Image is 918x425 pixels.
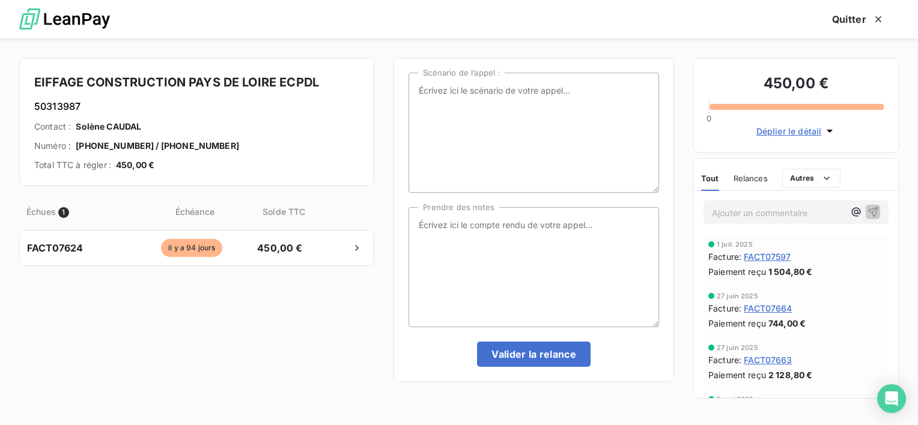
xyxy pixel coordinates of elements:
[76,140,239,152] span: [PHONE_NUMBER] / [PHONE_NUMBER]
[34,99,359,113] h6: 50313987
[708,73,884,97] h3: 450,00 €
[34,73,359,92] h4: EIFFAGE CONSTRUCTION PAYS DE LOIRE ECPDL
[116,159,154,171] span: 450,00 €
[708,369,766,381] span: Paiement reçu
[248,241,311,255] span: 450,00 €
[161,239,222,257] span: il y a 94 jours
[708,302,741,315] span: Facture :
[756,125,822,137] span: Déplier le détail
[707,113,711,123] span: 0
[58,207,69,218] span: 1
[717,396,754,403] span: 5 mai 2025
[717,241,753,248] span: 1 juil. 2025
[708,317,766,330] span: Paiement reçu
[76,121,141,133] span: Solène CAUDAL
[708,354,741,366] span: Facture :
[708,265,766,278] span: Paiement reçu
[877,384,906,413] div: Open Intercom Messenger
[753,124,840,138] button: Déplier le détail
[717,344,758,351] span: 27 juin 2025
[782,169,840,188] button: Autres
[768,317,806,330] span: 744,00 €
[19,3,110,36] img: logo LeanPay
[139,205,250,218] span: Échéance
[744,250,791,263] span: FACT07597
[744,354,792,366] span: FACT07663
[477,342,591,367] button: Valider la relance
[34,140,71,152] span: Numéro :
[744,302,792,315] span: FACT07664
[818,7,899,32] button: Quitter
[734,173,768,183] span: Relances
[768,369,813,381] span: 2 128,80 €
[26,205,56,218] span: Échues
[34,159,111,171] span: Total TTC à régler :
[27,241,83,255] span: FACT07624
[701,173,719,183] span: Tout
[34,121,71,133] span: Contact :
[768,265,813,278] span: 1 504,80 €
[708,250,741,263] span: Facture :
[717,292,758,300] span: 27 juin 2025
[252,205,315,218] span: Solde TTC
